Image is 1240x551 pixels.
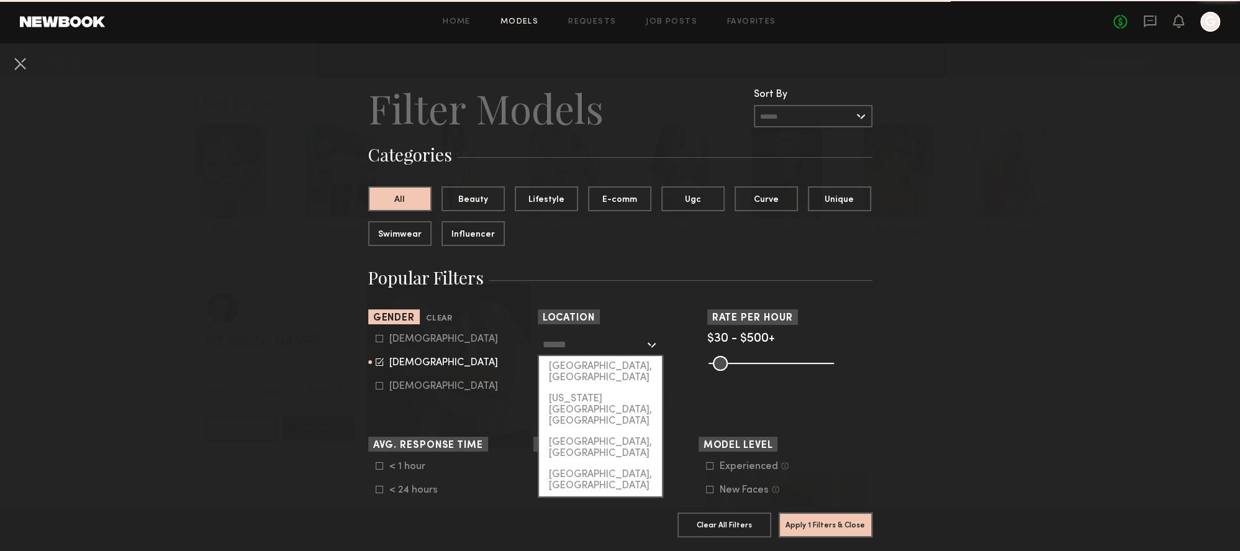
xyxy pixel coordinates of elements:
div: [DEMOGRAPHIC_DATA] [389,383,498,390]
h3: Popular Filters [368,266,872,289]
span: Gender [373,314,415,323]
div: [DEMOGRAPHIC_DATA] [389,335,498,343]
div: [GEOGRAPHIC_DATA], [GEOGRAPHIC_DATA] [539,356,662,388]
button: Curve [735,186,798,211]
div: [US_STATE][GEOGRAPHIC_DATA], [GEOGRAPHIC_DATA] [539,388,662,432]
button: Clear All Filters [677,512,771,537]
div: [DEMOGRAPHIC_DATA] [389,359,498,367]
button: Apply 1 Filters & Close [779,512,872,537]
span: Rate per Hour [712,314,793,323]
common-close-button: Cancel [10,53,30,76]
button: Unique [808,186,871,211]
span: $30 - $500+ [707,333,775,345]
div: New Faces [720,486,769,494]
div: Experienced [720,463,778,470]
div: < 1 hour [389,463,438,470]
div: [GEOGRAPHIC_DATA], [GEOGRAPHIC_DATA] [539,464,662,496]
button: Cancel [10,53,30,73]
a: Models [500,18,538,26]
div: Sort By [754,89,872,100]
a: Favorites [727,18,776,26]
button: Swimwear [368,221,432,246]
h2: Filter Models [368,83,604,133]
span: Location [543,314,595,323]
button: Clear [426,312,453,326]
div: < 24 hours [389,486,438,494]
button: Ugc [661,186,725,211]
button: All [368,186,432,211]
a: Job Posts [646,18,697,26]
div: [GEOGRAPHIC_DATA], [GEOGRAPHIC_DATA] [539,432,662,464]
a: Requests [568,18,616,26]
button: Lifestyle [515,186,578,211]
span: Avg. Response Time [373,441,483,450]
button: Influencer [441,221,505,246]
a: G [1200,12,1220,32]
a: Home [443,18,471,26]
h3: Categories [368,143,872,166]
span: Model Level [704,441,773,450]
button: Beauty [441,186,505,211]
button: E-comm [588,186,651,211]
